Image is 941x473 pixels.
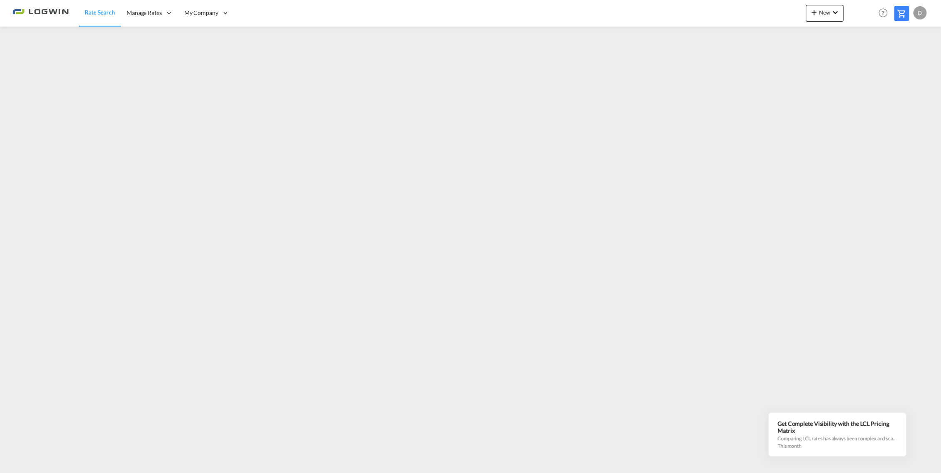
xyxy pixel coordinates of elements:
span: New [809,9,840,16]
img: 2761ae10d95411efa20a1f5e0282d2d7.png [12,4,68,22]
md-icon: icon-chevron-down [830,7,840,17]
button: icon-plus 400-fgNewicon-chevron-down [806,5,843,22]
md-icon: icon-plus 400-fg [809,7,819,17]
div: D [913,6,926,20]
span: Rate Search [85,9,115,16]
span: My Company [184,9,218,17]
span: Manage Rates [127,9,162,17]
span: Help [876,6,890,20]
div: Help [876,6,894,21]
